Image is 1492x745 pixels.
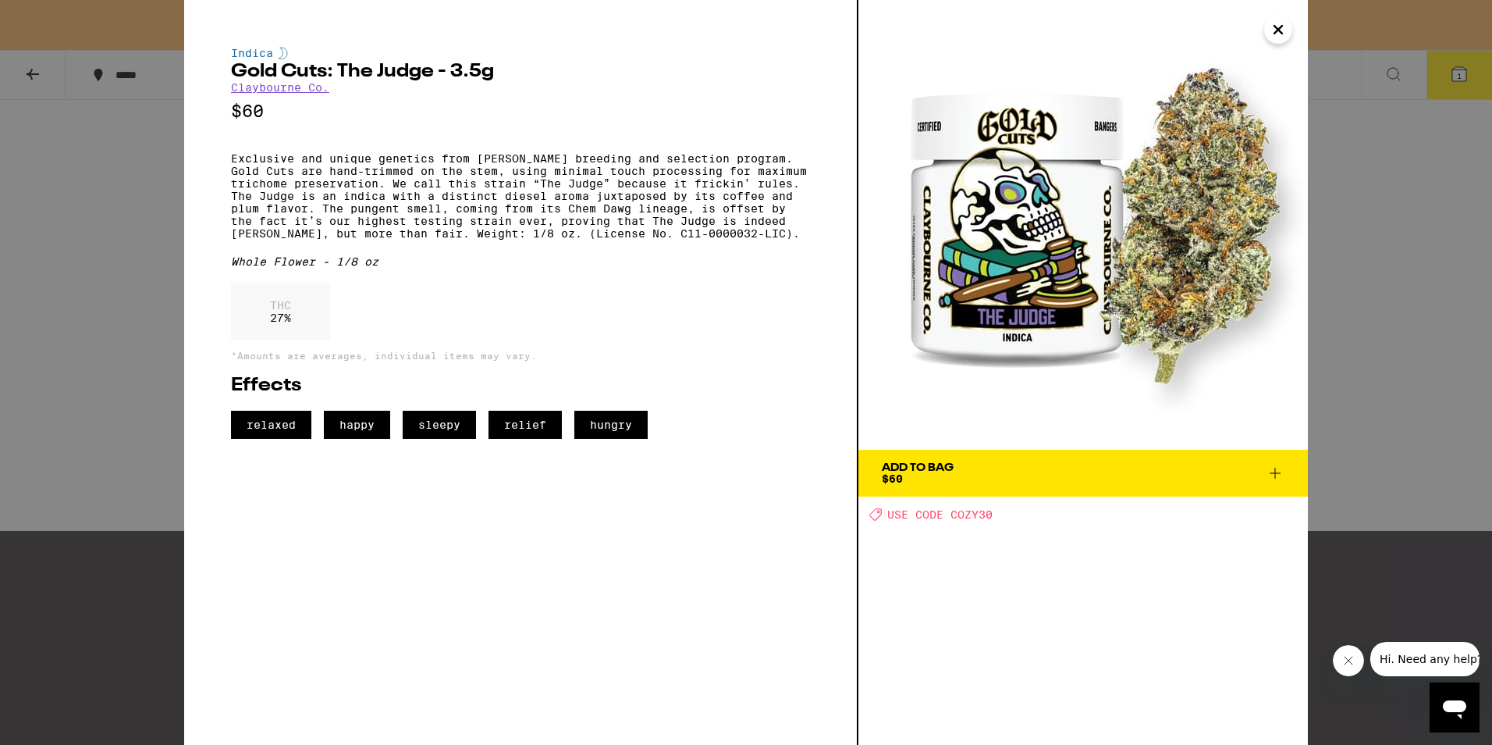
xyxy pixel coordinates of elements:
[231,81,329,94] a: Claybourne Co.
[279,47,288,59] img: indicaColor.svg
[231,62,810,81] h2: Gold Cuts: The Judge - 3.5g
[1370,642,1480,676] iframe: Message from company
[403,411,476,439] span: sleepy
[882,472,903,485] span: $60
[574,411,648,439] span: hungry
[231,47,810,59] div: Indica
[231,351,810,361] p: *Amounts are averages, individual items may vary.
[887,508,993,521] span: USE CODE COZY30
[882,462,954,473] div: Add To Bag
[9,11,112,23] span: Hi. Need any help?
[324,411,390,439] span: happy
[231,152,810,240] p: Exclusive and unique genetics from [PERSON_NAME] breeding and selection program. Gold Cuts are ha...
[488,411,562,439] span: relief
[1264,16,1292,44] button: Close
[858,450,1308,497] button: Add To Bag$60
[231,102,810,121] p: $60
[231,283,330,340] div: 27 %
[1333,645,1364,676] iframe: Close message
[270,299,291,312] p: THC
[1430,683,1480,733] iframe: Button to launch messaging window
[231,411,311,439] span: relaxed
[231,255,810,268] div: Whole Flower - 1/8 oz
[231,376,810,395] h2: Effects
